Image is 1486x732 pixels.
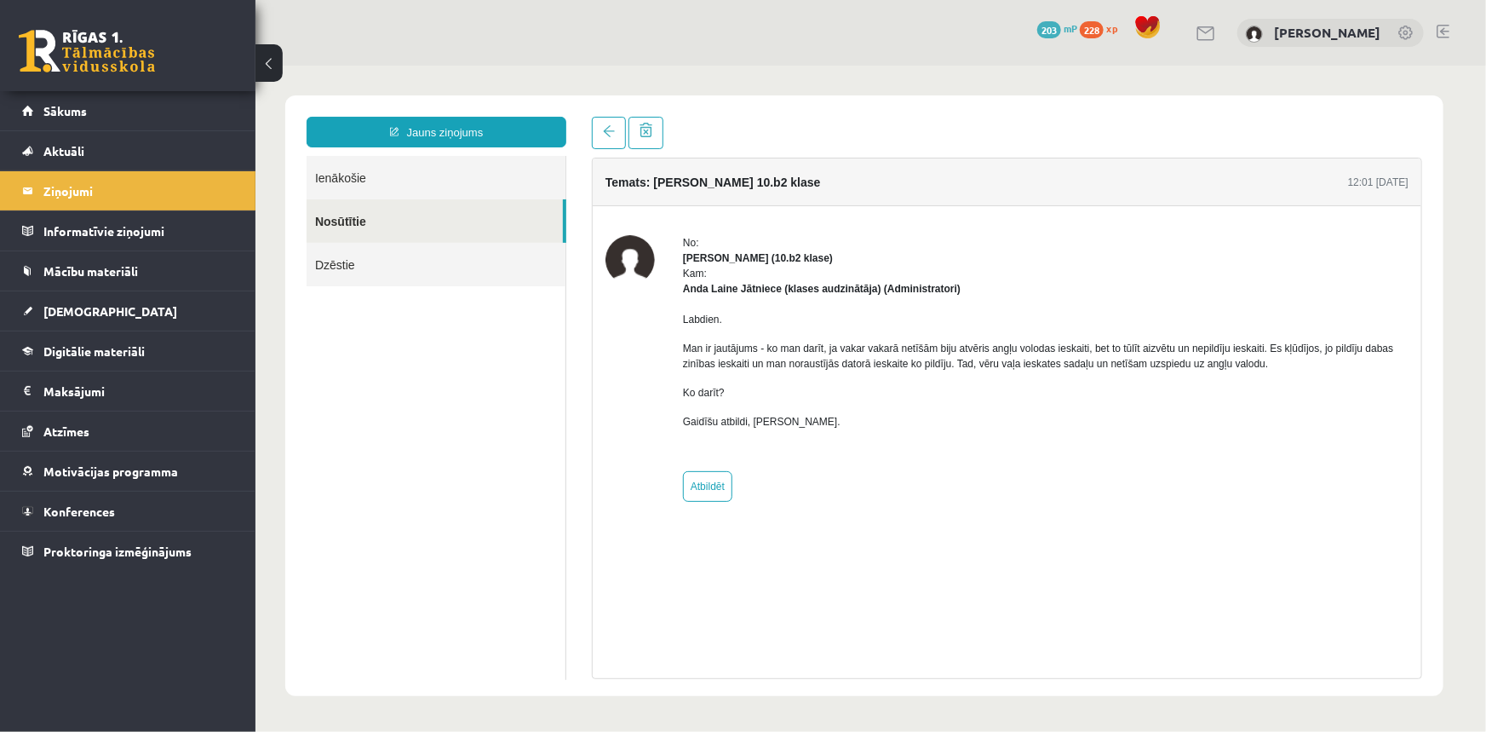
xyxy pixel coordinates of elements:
[1106,21,1117,35] span: xp
[22,251,234,291] a: Mācību materiāli
[22,532,234,571] a: Proktoringa izmēģinājums
[1080,21,1126,35] a: 228 xp
[43,424,89,439] span: Atzīmes
[22,372,234,411] a: Maksājumi
[427,187,577,199] strong: [PERSON_NAME] (10.b2 klase)
[350,110,565,124] h4: Temats: [PERSON_NAME] 10.b2 klase
[43,343,145,359] span: Digitālie materiāli
[22,291,234,331] a: [DEMOGRAPHIC_DATA]
[43,211,234,251] legend: Informatīvie ziņojumi
[43,143,84,159] span: Aktuāli
[427,406,477,436] a: Atbildēt
[427,217,705,229] strong: Anda Laine Jātniece (klases audzinātāja) (Administratori)
[1037,21,1061,38] span: 203
[19,30,155,72] a: Rīgas 1. Tālmācības vidusskola
[43,372,234,411] legend: Maksājumi
[427,320,1153,335] p: Ko darīt?
[1064,21,1077,35] span: mP
[22,131,234,170] a: Aktuāli
[1037,21,1077,35] a: 203 mP
[427,349,1153,364] p: Gaidīšu atbildi, [PERSON_NAME].
[22,211,234,251] a: Informatīvie ziņojumi
[22,91,234,130] a: Sākums
[427,246,1153,262] p: Labdien.
[350,170,399,219] img: Ingus Riciks
[1093,109,1153,124] div: 12:01 [DATE]
[22,452,234,491] a: Motivācijas programma
[22,171,234,210] a: Ziņojumi
[427,170,1153,185] div: No:
[43,303,177,319] span: [DEMOGRAPHIC_DATA]
[427,275,1153,306] p: Man ir jautājums - ko man darīt, ja vakar vakarā netīšām biju atvēris angļu volodas ieskaiti, bet...
[43,263,138,279] span: Mācību materiāli
[43,544,192,559] span: Proktoringa izmēģinājums
[51,134,307,177] a: Nosūtītie
[43,171,234,210] legend: Ziņojumi
[22,331,234,371] a: Digitālie materiāli
[51,177,310,221] a: Dzēstie
[51,51,311,82] a: Jauns ziņojums
[1080,21,1104,38] span: 228
[1274,24,1380,41] a: [PERSON_NAME]
[51,90,310,134] a: Ienākošie
[43,464,178,479] span: Motivācijas programma
[22,412,234,451] a: Atzīmes
[22,492,234,531] a: Konferences
[1246,26,1263,43] img: Ingus Riciks
[43,103,87,118] span: Sākums
[43,504,115,519] span: Konferences
[427,200,1153,231] div: Kam:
